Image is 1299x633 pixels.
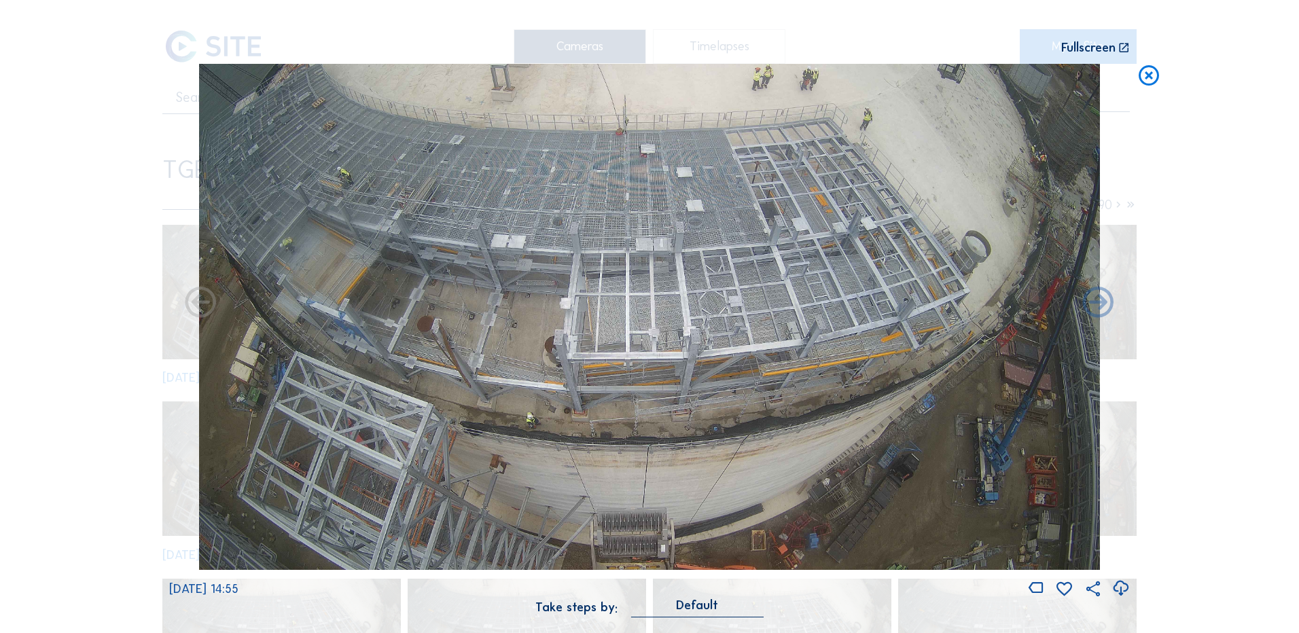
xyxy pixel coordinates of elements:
[676,599,718,611] div: Default
[182,285,219,323] i: Forward
[1061,41,1116,54] div: Fullscreen
[1080,285,1117,323] i: Back
[535,601,618,613] div: Take steps by:
[169,581,238,596] span: [DATE] 14:55
[631,599,764,617] div: Default
[199,64,1100,571] img: Image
